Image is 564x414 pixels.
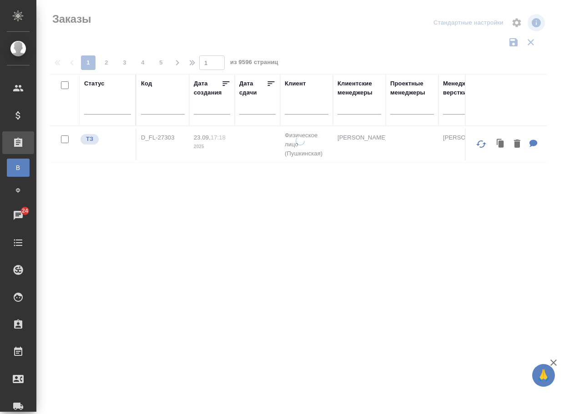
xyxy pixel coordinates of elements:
[2,204,34,227] a: 24
[443,79,487,97] div: Менеджеры верстки
[239,79,267,97] div: Дата сдачи
[141,79,152,88] div: Код
[86,135,93,144] p: ТЗ
[536,366,551,385] span: 🙏
[11,163,25,172] span: В
[470,133,492,155] button: Обновить
[337,79,381,97] div: Клиентские менеджеры
[532,364,555,387] button: 🙏
[84,79,105,88] div: Статус
[492,135,509,154] button: Клонировать
[509,135,525,154] button: Удалить
[7,159,30,177] a: В
[390,79,434,97] div: Проектные менеджеры
[11,186,25,195] span: Ф
[7,181,30,200] a: Ф
[285,79,306,88] div: Клиент
[194,79,222,97] div: Дата создания
[16,206,34,215] span: 24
